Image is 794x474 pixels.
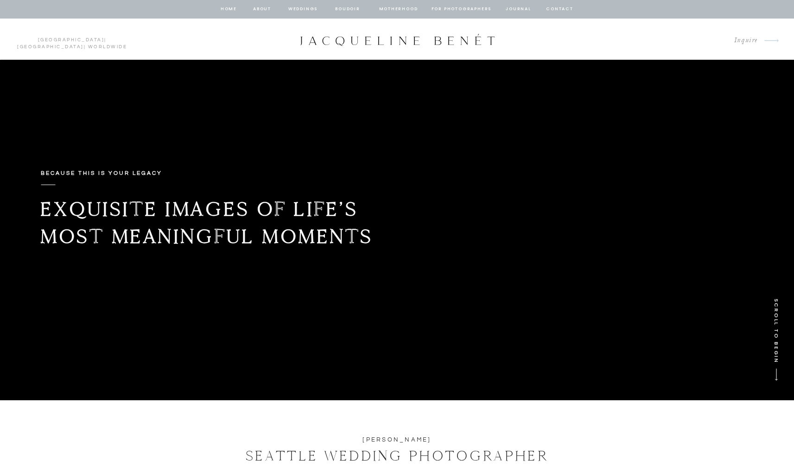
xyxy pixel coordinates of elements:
a: BOUDOIR [335,5,361,13]
a: Inquire [727,34,758,47]
p: SCROLL TO BEGIN [769,299,781,377]
a: home [220,5,238,13]
a: Weddings [287,5,319,13]
b: Because this is your legacy [41,170,162,176]
h1: SEATTLE WEDDING PHOTOGRAPHER [216,445,578,467]
a: about [253,5,272,13]
a: journal [504,5,533,13]
h2: [PERSON_NAME] [309,435,486,445]
b: Exquisite images of life’s most meaningful moments [40,197,373,249]
a: [GEOGRAPHIC_DATA] [17,45,84,49]
p: | | Worldwide [13,37,131,42]
a: Motherhood [379,5,418,13]
a: contact [545,5,575,13]
a: for photographers [432,5,492,13]
a: [GEOGRAPHIC_DATA] [38,38,105,42]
